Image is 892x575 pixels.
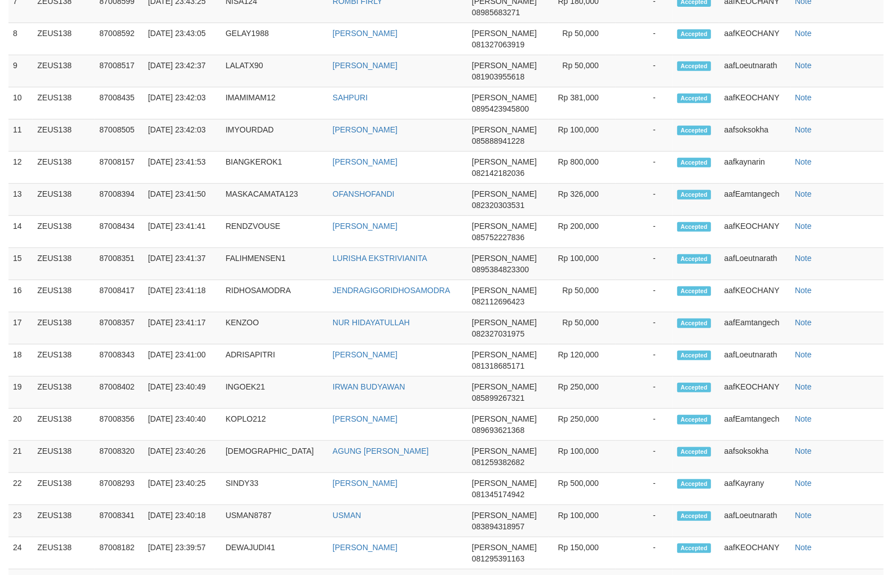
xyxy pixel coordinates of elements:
[616,505,673,537] td: -
[472,93,537,102] span: [PERSON_NAME]
[221,537,328,569] td: DEWAJUDI41
[8,409,33,441] td: 20
[549,23,616,55] td: Rp 50,000
[333,446,429,455] a: AGUNG [PERSON_NAME]
[616,87,673,120] td: -
[33,377,95,409] td: ZEUS138
[795,222,812,231] a: Note
[616,537,673,569] td: -
[472,40,524,49] span: 081327063919
[221,441,328,473] td: [DEMOGRAPHIC_DATA]
[719,248,791,280] td: aafLoeutnarath
[8,537,33,569] td: 24
[8,152,33,184] td: 12
[8,216,33,248] td: 14
[33,473,95,505] td: ZEUS138
[333,222,398,231] a: [PERSON_NAME]
[472,61,537,70] span: [PERSON_NAME]
[33,312,95,344] td: ZEUS138
[221,87,328,120] td: IMAMIMAM12
[221,152,328,184] td: BIANGKEROK1
[795,189,812,198] a: Note
[95,55,143,87] td: 87008517
[95,248,143,280] td: 87008351
[677,351,711,360] span: Accepted
[143,537,221,569] td: [DATE] 23:39:57
[677,126,711,135] span: Accepted
[795,286,812,295] a: Note
[795,414,812,423] a: Note
[472,426,524,435] span: 089693621368
[472,72,524,81] span: 081903955618
[719,377,791,409] td: aafKEOCHANY
[795,543,812,552] a: Note
[333,414,398,423] a: [PERSON_NAME]
[472,446,537,455] span: [PERSON_NAME]
[616,344,673,377] td: -
[95,23,143,55] td: 87008592
[616,441,673,473] td: -
[472,233,524,242] span: 085752227836
[143,152,221,184] td: [DATE] 23:41:53
[795,254,812,263] a: Note
[472,318,537,327] span: [PERSON_NAME]
[719,409,791,441] td: aafEamtangech
[95,280,143,312] td: 87008417
[143,377,221,409] td: [DATE] 23:40:49
[95,505,143,537] td: 87008341
[33,55,95,87] td: ZEUS138
[472,297,524,306] span: 082112696423
[8,312,33,344] td: 17
[677,254,711,264] span: Accepted
[616,280,673,312] td: -
[221,216,328,248] td: RENDZVOUSE
[549,152,616,184] td: Rp 800,000
[221,505,328,537] td: USMAN8787
[677,94,711,103] span: Accepted
[719,344,791,377] td: aafLoeutnarath
[8,344,33,377] td: 18
[549,409,616,441] td: Rp 250,000
[333,479,398,488] a: [PERSON_NAME]
[549,441,616,473] td: Rp 100,000
[472,222,537,231] span: [PERSON_NAME]
[616,377,673,409] td: -
[719,441,791,473] td: aafsoksokha
[33,248,95,280] td: ZEUS138
[719,473,791,505] td: aafKayrany
[677,383,711,392] span: Accepted
[795,382,812,391] a: Note
[33,441,95,473] td: ZEUS138
[795,157,812,166] a: Note
[333,543,398,552] a: [PERSON_NAME]
[795,125,812,134] a: Note
[8,184,33,216] td: 13
[472,189,537,198] span: [PERSON_NAME]
[143,409,221,441] td: [DATE] 23:40:40
[549,120,616,152] td: Rp 100,000
[472,361,524,370] span: 081318685171
[616,23,673,55] td: -
[143,23,221,55] td: [DATE] 23:43:05
[677,319,711,328] span: Accepted
[221,120,328,152] td: IMYOURDAD
[8,120,33,152] td: 11
[33,120,95,152] td: ZEUS138
[333,350,398,359] a: [PERSON_NAME]
[677,190,711,200] span: Accepted
[333,511,361,520] a: USMAN
[472,522,524,531] span: 083894318957
[143,441,221,473] td: [DATE] 23:40:26
[549,248,616,280] td: Rp 100,000
[472,125,537,134] span: [PERSON_NAME]
[677,158,711,167] span: Accepted
[616,409,673,441] td: -
[95,473,143,505] td: 87008293
[719,505,791,537] td: aafLoeutnarath
[143,312,221,344] td: [DATE] 23:41:17
[795,479,812,488] a: Note
[33,216,95,248] td: ZEUS138
[472,104,529,113] span: 0895423945800
[8,441,33,473] td: 21
[472,393,524,402] span: 085899267321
